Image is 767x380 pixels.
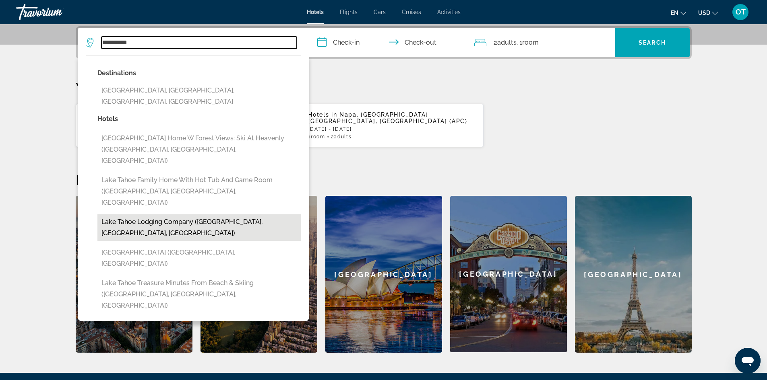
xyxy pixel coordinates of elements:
a: Travorium [16,2,97,23]
span: USD [698,10,710,16]
a: Cars [374,9,386,15]
span: Napa, [GEOGRAPHIC_DATA], [GEOGRAPHIC_DATA], [GEOGRAPHIC_DATA] (APC) [308,111,467,124]
span: Adults [334,134,351,140]
button: [GEOGRAPHIC_DATA], [GEOGRAPHIC_DATA], [GEOGRAPHIC_DATA], [GEOGRAPHIC_DATA] [97,83,301,109]
a: [GEOGRAPHIC_DATA] [325,196,442,353]
button: Hotels in [GEOGRAPHIC_DATA], [GEOGRAPHIC_DATA], [GEOGRAPHIC_DATA], [GEOGRAPHIC_DATA][DATE] - [DAT... [76,103,276,148]
p: Destinations [97,68,301,79]
button: [GEOGRAPHIC_DATA] ([GEOGRAPHIC_DATA], [GEOGRAPHIC_DATA]) [97,245,301,271]
a: [GEOGRAPHIC_DATA] [76,196,192,353]
span: Room [311,134,325,140]
button: Lake Tahoe Family Home with Hot Tub and Game Room ([GEOGRAPHIC_DATA], [GEOGRAPHIC_DATA], [GEOGRAP... [97,173,301,210]
h2: Featured Destinations [76,172,692,188]
span: 1 [308,134,325,140]
p: [DATE] - [DATE] [308,126,477,132]
a: [GEOGRAPHIC_DATA] [575,196,692,353]
span: OT [736,8,746,16]
span: , 1 [517,37,539,48]
button: Change currency [698,7,718,18]
span: 2 [494,37,517,48]
button: Lake Tahoe Treasure Minutes From Beach & Skiing ([GEOGRAPHIC_DATA], [GEOGRAPHIC_DATA], [GEOGRAPHI... [97,275,301,313]
span: Adults [497,39,517,46]
a: Hotels [307,9,324,15]
a: Activities [437,9,461,15]
a: Flights [340,9,358,15]
iframe: Button to launch messaging window [735,348,761,374]
button: Hotels in Napa, [GEOGRAPHIC_DATA], [GEOGRAPHIC_DATA], [GEOGRAPHIC_DATA] (APC)[DATE] - [DATE]1Room... [283,103,484,148]
p: Your Recent Searches [76,79,692,95]
a: Cruises [402,9,421,15]
button: User Menu [730,4,751,21]
button: [GEOGRAPHIC_DATA] Home w Forest Views: Ski At Heavenly ([GEOGRAPHIC_DATA], [GEOGRAPHIC_DATA], [GE... [97,131,301,168]
p: Hotels [97,113,301,125]
span: Search [639,39,666,46]
button: Lake Tahoe Lodging Company ([GEOGRAPHIC_DATA], [GEOGRAPHIC_DATA], [GEOGRAPHIC_DATA]) [97,214,301,241]
button: Travelers: 2 adults, 0 children [466,28,615,57]
span: 2 [331,134,352,140]
span: Room [522,39,539,46]
button: Check in and out dates [309,28,466,57]
span: Hotels in [308,111,337,118]
a: [GEOGRAPHIC_DATA] [450,196,567,353]
button: Change language [671,7,686,18]
div: Search widget [78,28,690,57]
button: Search [615,28,690,57]
span: en [671,10,678,16]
